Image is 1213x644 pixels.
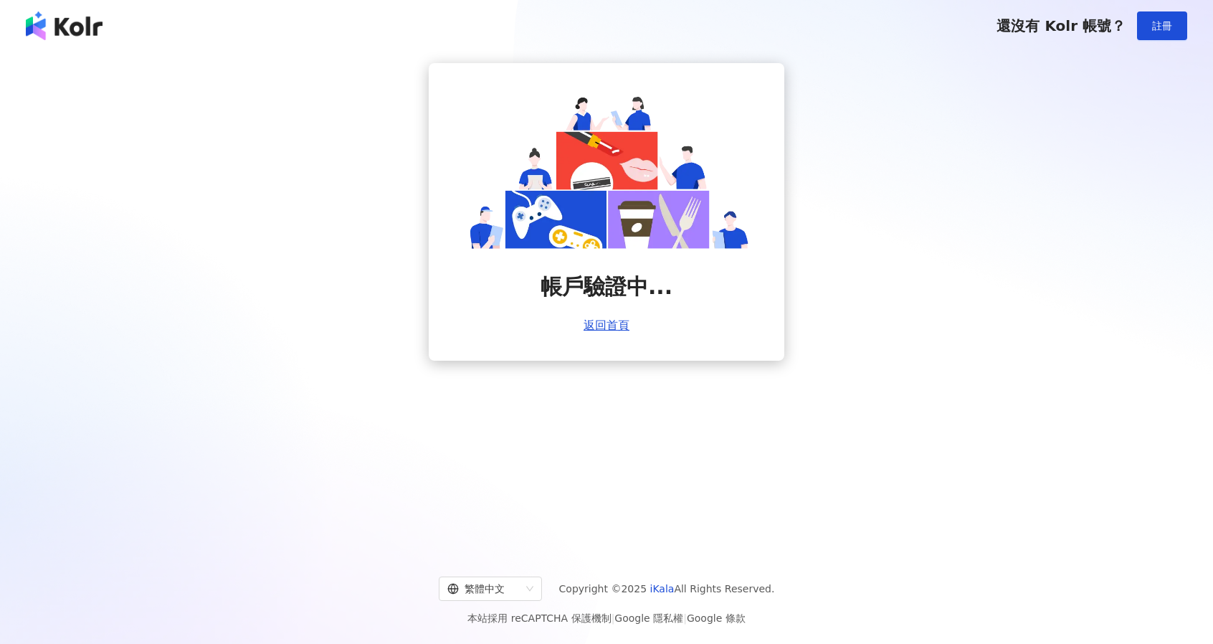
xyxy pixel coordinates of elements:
[584,319,629,332] a: 返回首頁
[26,11,103,40] img: logo
[1152,20,1172,32] span: 註冊
[614,612,683,624] a: Google 隱私權
[559,580,775,597] span: Copyright © 2025 All Rights Reserved.
[683,612,687,624] span: |
[612,612,615,624] span: |
[1137,11,1187,40] button: 註冊
[541,272,672,302] span: 帳戶驗證中...
[650,583,675,595] a: iKala
[463,92,750,249] img: account is verifying
[447,577,520,600] div: 繁體中文
[687,612,746,624] a: Google 條款
[996,17,1126,34] span: 還沒有 Kolr 帳號？
[467,610,745,627] span: 本站採用 reCAPTCHA 保護機制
